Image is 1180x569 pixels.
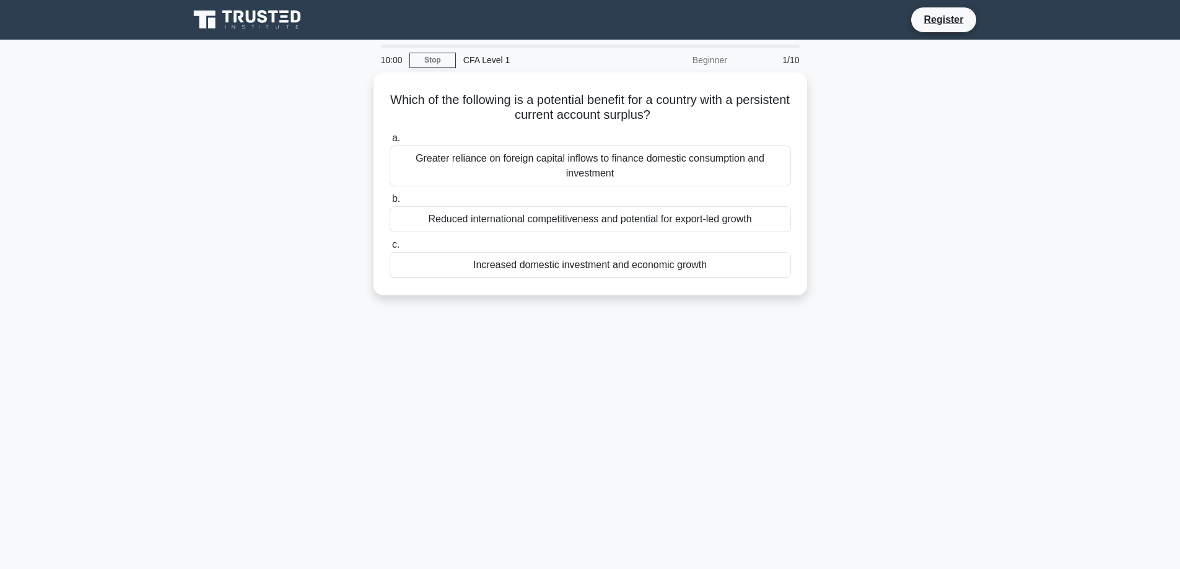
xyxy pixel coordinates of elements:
[916,12,971,27] a: Register
[390,146,791,186] div: Greater reliance on foreign capital inflows to finance domestic consumption and investment
[392,132,400,143] span: a.
[374,48,409,72] div: 10:00
[392,239,400,250] span: c.
[735,48,807,72] div: 1/10
[390,206,791,232] div: Reduced international competitiveness and potential for export-led growth
[626,48,735,72] div: Beginner
[456,48,626,72] div: CFA Level 1
[392,193,400,204] span: b.
[388,92,792,123] h5: Which of the following is a potential benefit for a country with a persistent current account sur...
[390,252,791,278] div: Increased domestic investment and economic growth
[409,53,456,68] a: Stop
